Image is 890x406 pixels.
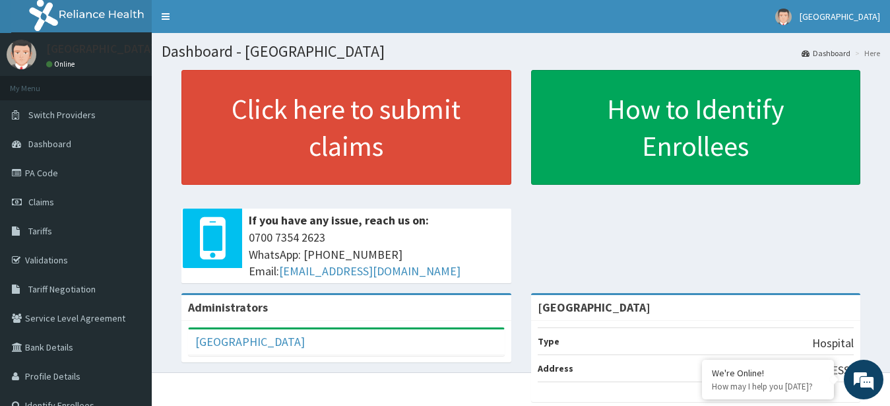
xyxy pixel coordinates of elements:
[538,300,651,315] strong: [GEOGRAPHIC_DATA]
[46,59,78,69] a: Online
[538,362,573,374] b: Address
[538,335,559,347] b: Type
[249,213,429,228] b: If you have any issue, reach us on:
[852,48,880,59] li: Here
[712,367,824,379] div: We're Online!
[531,70,861,185] a: How to Identify Enrollees
[195,334,305,349] a: [GEOGRAPHIC_DATA]
[802,48,850,59] a: Dashboard
[712,381,824,392] p: How may I help you today?
[181,70,511,185] a: Click here to submit claims
[28,225,52,237] span: Tariffs
[812,335,854,352] p: Hospital
[775,9,792,25] img: User Image
[28,196,54,208] span: Claims
[162,43,880,60] h1: Dashboard - [GEOGRAPHIC_DATA]
[7,40,36,69] img: User Image
[188,300,268,315] b: Administrators
[28,109,96,121] span: Switch Providers
[279,263,461,279] a: [EMAIL_ADDRESS][DOMAIN_NAME]
[46,43,155,55] p: [GEOGRAPHIC_DATA]
[249,229,505,280] span: 0700 7354 2623 WhatsApp: [PHONE_NUMBER] Email:
[28,138,71,150] span: Dashboard
[800,11,880,22] span: [GEOGRAPHIC_DATA]
[28,283,96,295] span: Tariff Negotiation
